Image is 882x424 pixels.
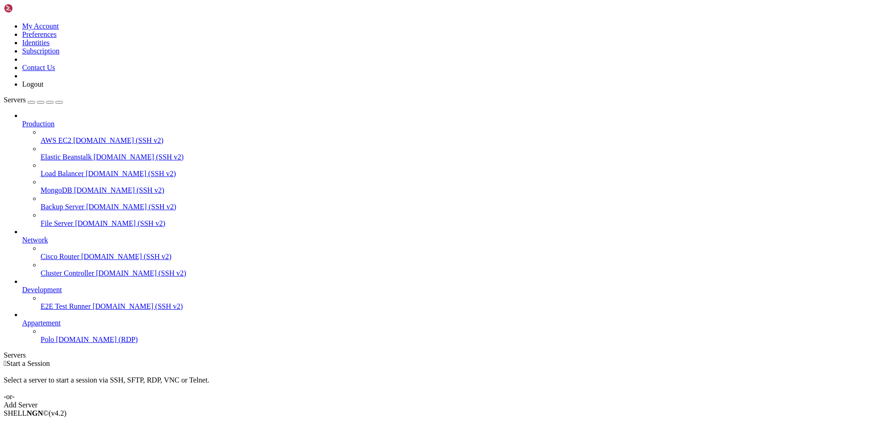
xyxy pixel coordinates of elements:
[22,228,878,277] li: Network
[41,336,54,343] span: Polo
[41,136,72,144] span: AWS EC2
[41,302,91,310] span: E2E Test Runner
[22,236,878,244] a: Network
[41,170,878,178] a: Load Balancer [DOMAIN_NAME] (SSH v2)
[41,253,79,260] span: Cisco Router
[41,178,878,194] li: MongoDB [DOMAIN_NAME] (SSH v2)
[41,203,84,211] span: Backup Server
[4,351,878,359] div: Servers
[4,96,26,104] span: Servers
[22,22,59,30] a: My Account
[22,120,54,128] span: Production
[74,186,164,194] span: [DOMAIN_NAME] (SSH v2)
[41,153,92,161] span: Elastic Beanstalk
[41,269,878,277] a: Cluster Controller [DOMAIN_NAME] (SSH v2)
[22,286,878,294] a: Development
[27,409,43,417] b: NGN
[41,327,878,344] li: Polo [DOMAIN_NAME] (RDP)
[22,30,57,38] a: Preferences
[56,336,137,343] span: [DOMAIN_NAME] (RDP)
[41,219,878,228] a: File Server [DOMAIN_NAME] (SSH v2)
[22,236,48,244] span: Network
[22,39,50,47] a: Identities
[41,203,878,211] a: Backup Server [DOMAIN_NAME] (SSH v2)
[22,319,61,327] span: Appartement
[6,359,50,367] span: Start a Session
[41,186,878,194] a: MongoDB [DOMAIN_NAME] (SSH v2)
[22,47,60,55] a: Subscription
[22,286,62,294] span: Development
[41,219,73,227] span: File Server
[4,401,878,409] div: Add Server
[41,302,878,311] a: E2E Test Runner [DOMAIN_NAME] (SSH v2)
[93,302,183,310] span: [DOMAIN_NAME] (SSH v2)
[22,319,878,327] a: Appartement
[86,170,176,177] span: [DOMAIN_NAME] (SSH v2)
[75,219,166,227] span: [DOMAIN_NAME] (SSH v2)
[41,194,878,211] li: Backup Server [DOMAIN_NAME] (SSH v2)
[96,269,186,277] span: [DOMAIN_NAME] (SSH v2)
[4,4,57,13] img: Shellngn
[41,186,72,194] span: MongoDB
[22,80,43,88] a: Logout
[4,368,878,401] div: Select a server to start a session via SSH, SFTP, RDP, VNC or Telnet. -or-
[22,112,878,228] li: Production
[41,261,878,277] li: Cluster Controller [DOMAIN_NAME] (SSH v2)
[22,120,878,128] a: Production
[41,128,878,145] li: AWS EC2 [DOMAIN_NAME] (SSH v2)
[73,136,164,144] span: [DOMAIN_NAME] (SSH v2)
[41,294,878,311] li: E2E Test Runner [DOMAIN_NAME] (SSH v2)
[41,269,94,277] span: Cluster Controller
[41,244,878,261] li: Cisco Router [DOMAIN_NAME] (SSH v2)
[41,170,84,177] span: Load Balancer
[4,96,63,104] a: Servers
[86,203,177,211] span: [DOMAIN_NAME] (SSH v2)
[41,161,878,178] li: Load Balancer [DOMAIN_NAME] (SSH v2)
[81,253,172,260] span: [DOMAIN_NAME] (SSH v2)
[41,136,878,145] a: AWS EC2 [DOMAIN_NAME] (SSH v2)
[41,153,878,161] a: Elastic Beanstalk [DOMAIN_NAME] (SSH v2)
[41,253,878,261] a: Cisco Router [DOMAIN_NAME] (SSH v2)
[22,311,878,344] li: Appartement
[4,359,6,367] span: 
[41,145,878,161] li: Elastic Beanstalk [DOMAIN_NAME] (SSH v2)
[22,277,878,311] li: Development
[94,153,184,161] span: [DOMAIN_NAME] (SSH v2)
[4,409,66,417] span: SHELL ©
[22,64,55,71] a: Contact Us
[41,336,878,344] a: Polo [DOMAIN_NAME] (RDP)
[41,211,878,228] li: File Server [DOMAIN_NAME] (SSH v2)
[49,409,67,417] span: 4.2.0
